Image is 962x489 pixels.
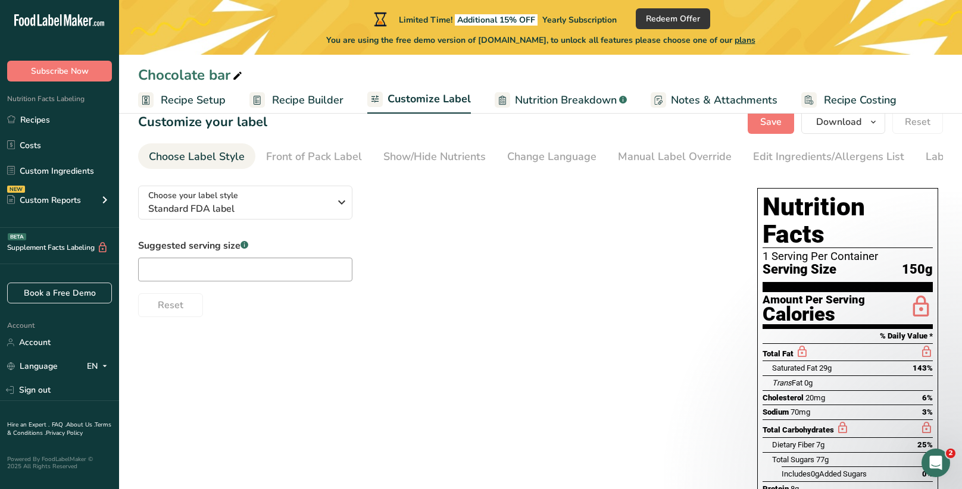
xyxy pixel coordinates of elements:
[8,233,26,240] div: BETA
[816,440,824,449] span: 7g
[763,250,933,262] div: 1 Serving Per Container
[917,440,933,449] span: 25%
[138,186,352,220] button: Choose your label style Standard FDA label
[7,421,49,429] a: Hire an Expert .
[158,298,183,312] span: Reset
[824,92,897,108] span: Recipe Costing
[782,469,867,478] span: Includes Added Sugars
[371,12,617,26] div: Limited Time!
[326,34,755,46] span: You are using the free demo version of [DOMAIN_NAME], to unlock all features please choose one of...
[507,149,596,165] div: Change Language
[922,449,950,477] iframe: Intercom live chat
[7,456,112,470] div: Powered By FoodLabelMaker © 2025 All Rights Reserved
[367,86,471,114] a: Customize Label
[772,440,814,449] span: Dietary Fiber
[946,449,955,458] span: 2
[763,262,836,277] span: Serving Size
[455,14,538,26] span: Additional 15% OFF
[772,378,792,387] i: Trans
[905,115,930,129] span: Reset
[646,12,700,25] span: Redeem Offer
[922,407,933,416] span: 3%
[148,202,330,216] span: Standard FDA label
[811,469,819,478] span: 0g
[651,87,777,114] a: Notes & Attachments
[760,115,782,129] span: Save
[772,455,814,464] span: Total Sugars
[753,149,904,165] div: Edit Ingredients/Allergens List
[913,363,933,372] span: 143%
[763,393,804,402] span: Cholesterol
[671,92,777,108] span: Notes & Attachments
[763,329,933,343] section: % Daily Value *
[816,115,861,129] span: Download
[763,407,789,416] span: Sodium
[801,110,885,134] button: Download
[383,149,486,165] div: Show/Hide Nutrients
[138,87,226,114] a: Recipe Setup
[266,149,362,165] div: Front of Pack Label
[7,61,112,81] button: Subscribe Now
[763,306,865,323] div: Calories
[763,349,794,358] span: Total Fat
[249,87,343,114] a: Recipe Builder
[763,193,933,248] h1: Nutrition Facts
[52,421,66,429] a: FAQ .
[515,92,617,108] span: Nutrition Breakdown
[542,14,617,26] span: Yearly Subscription
[7,421,111,437] a: Terms & Conditions .
[7,186,25,193] div: NEW
[636,8,710,29] button: Redeem Offer
[819,363,832,372] span: 29g
[748,110,794,134] button: Save
[138,293,203,317] button: Reset
[148,189,238,202] span: Choose your label style
[791,407,810,416] span: 70mg
[7,283,112,303] a: Book a Free Demo
[46,429,83,437] a: Privacy Policy
[87,359,112,374] div: EN
[922,393,933,402] span: 6%
[804,378,813,387] span: 0g
[735,35,755,46] span: plans
[138,239,352,253] label: Suggested serving size
[763,294,865,306] div: Amount Per Serving
[618,149,732,165] div: Manual Label Override
[7,194,81,206] div: Custom Reports
[138,112,267,132] h1: Customize your label
[66,421,95,429] a: About Us .
[495,87,627,114] a: Nutrition Breakdown
[138,64,245,86] div: Chocolate bar
[816,455,829,464] span: 77g
[892,110,943,134] button: Reset
[388,91,471,107] span: Customize Label
[805,393,825,402] span: 20mg
[161,92,226,108] span: Recipe Setup
[272,92,343,108] span: Recipe Builder
[7,356,58,377] a: Language
[772,378,802,387] span: Fat
[31,65,89,77] span: Subscribe Now
[763,425,834,434] span: Total Carbohydrates
[902,262,933,277] span: 150g
[149,149,245,165] div: Choose Label Style
[772,363,817,372] span: Saturated Fat
[801,87,897,114] a: Recipe Costing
